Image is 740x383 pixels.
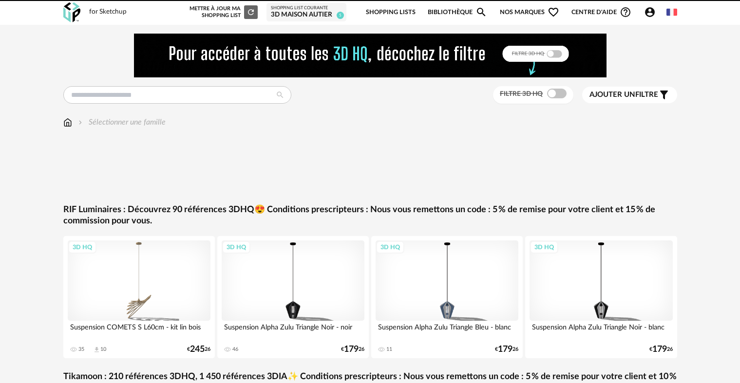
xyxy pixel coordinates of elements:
a: BibliothèqueMagnify icon [428,1,487,24]
div: 10 [100,346,106,353]
span: Account Circle icon [644,6,660,18]
div: € 26 [649,346,673,353]
span: filtre [589,90,658,100]
div: Shopping List courante [271,5,342,11]
button: Ajouter unfiltre Filter icon [582,87,677,103]
div: 11 [386,346,392,353]
div: 3D HQ [68,241,96,254]
div: 3D HQ [530,241,558,254]
a: RIF Luminaires : Découvrez 90 références 3DHQ😍 Conditions prescripteurs : Nous vous remettons un ... [63,204,677,227]
span: Magnify icon [475,6,487,18]
div: 35 [78,346,84,353]
span: 179 [652,346,667,353]
div: Suspension Alpha Zulu Triangle Noir - blanc [530,321,673,340]
div: 3D HQ [222,241,250,254]
div: € 26 [341,346,364,353]
span: Centre d'aideHelp Circle Outline icon [571,6,631,18]
div: Suspension COMETS S L60cm - kit lin bois [68,321,211,340]
span: Heart Outline icon [548,6,559,18]
div: 46 [232,346,238,353]
div: 3D maison autier [271,11,342,19]
img: svg+xml;base64,PHN2ZyB3aWR0aD0iMTYiIGhlaWdodD0iMTciIHZpZXdCb3g9IjAgMCAxNiAxNyIgZmlsbD0ibm9uZSIgeG... [63,117,72,128]
span: 245 [190,346,205,353]
span: 5 [337,12,344,19]
div: € 26 [495,346,518,353]
img: fr [666,7,677,18]
span: 179 [498,346,512,353]
div: 3D HQ [376,241,404,254]
div: Suspension Alpha Zulu Triangle Noir - noir [222,321,365,340]
img: OXP [63,2,80,22]
a: 3D HQ Suspension Alpha Zulu Triangle Noir - noir 46 €17926 [217,236,369,358]
img: svg+xml;base64,PHN2ZyB3aWR0aD0iMTYiIGhlaWdodD0iMTYiIHZpZXdCb3g9IjAgMCAxNiAxNiIgZmlsbD0ibm9uZSIgeG... [76,117,84,128]
span: Help Circle Outline icon [620,6,631,18]
span: Download icon [93,346,100,353]
a: 3D HQ Suspension Alpha Zulu Triangle Noir - blanc €17926 [525,236,677,358]
span: 179 [344,346,359,353]
div: for Sketchup [89,8,127,17]
span: Ajouter un [589,91,635,98]
div: Sélectionner une famille [76,117,166,128]
img: FILTRE%20HQ%20NEW_V1%20(4).gif [134,34,607,77]
div: € 26 [187,346,210,353]
span: Filtre 3D HQ [500,91,543,97]
a: 3D HQ Suspension Alpha Zulu Triangle Bleu - blanc 11 €17926 [371,236,523,358]
a: 3D HQ Suspension COMETS S L60cm - kit lin bois 35 Download icon 10 €24526 [63,236,215,358]
div: Mettre à jour ma Shopping List [188,5,258,19]
a: Shopping List courante 3D maison autier 5 [271,5,342,19]
span: Filter icon [658,89,670,101]
a: Shopping Lists [366,1,416,24]
span: Nos marques [500,1,559,24]
span: Account Circle icon [644,6,656,18]
span: Refresh icon [247,9,255,15]
div: Suspension Alpha Zulu Triangle Bleu - blanc [376,321,519,340]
